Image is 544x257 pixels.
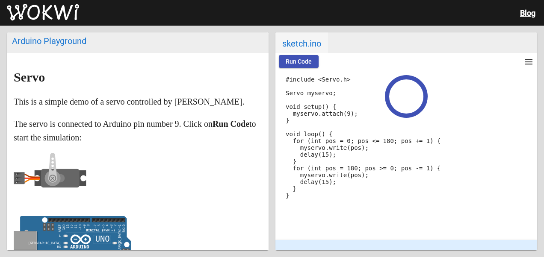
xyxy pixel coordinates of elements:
p: This is a simple demo of a servo controlled by [PERSON_NAME]. [14,95,262,108]
p: The servo is connected to Arduino pin number 9. Click on to start the simulation: [14,117,262,144]
a: Blog [520,9,535,18]
h1: Servo [14,70,262,84]
mat-icon: menu [523,57,534,67]
button: Run Code [279,55,319,68]
span: Run Code [286,58,312,65]
span: sketch.ino [275,32,328,53]
img: Wokwi [7,4,79,21]
div: Arduino Playground [12,36,263,46]
code: #include <Servo.h> Servo myservo; void setup() { myservo.attach(9); } void loop() { for (int pos ... [286,76,441,199]
strong: Run Code [213,119,249,128]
